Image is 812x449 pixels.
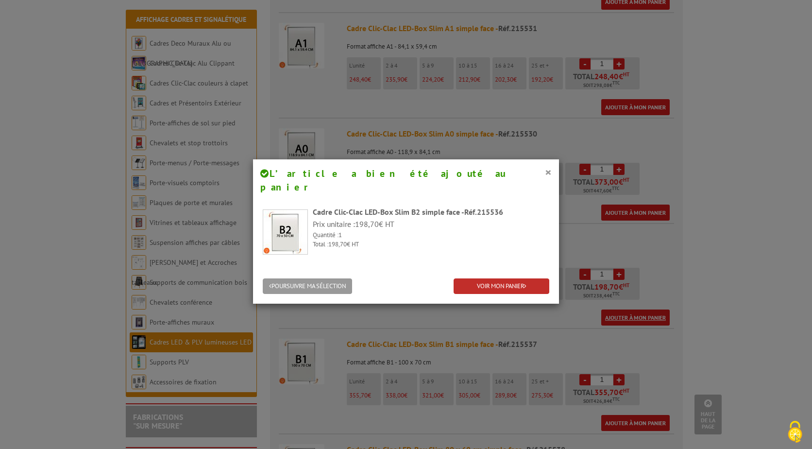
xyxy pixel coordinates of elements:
span: 1 [338,231,342,239]
a: VOIR MON PANIER [454,278,549,294]
button: × [545,166,552,178]
p: Quantité : [313,231,549,240]
h4: L’article a bien été ajouté au panier [260,167,552,194]
span: 198,70 [355,219,379,229]
p: Prix unitaire : € HT [313,219,549,230]
span: Réf.215536 [464,207,503,217]
img: Cookies (fenêtre modale) [783,420,807,444]
button: Cookies (fenêtre modale) [778,416,812,449]
span: 198,70 [328,240,347,248]
div: Cadre Clic-Clac LED-Box Slim B2 simple face - [313,207,549,218]
button: POURSUIVRE MA SÉLECTION [263,278,352,294]
p: Total : € HT [313,240,549,249]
